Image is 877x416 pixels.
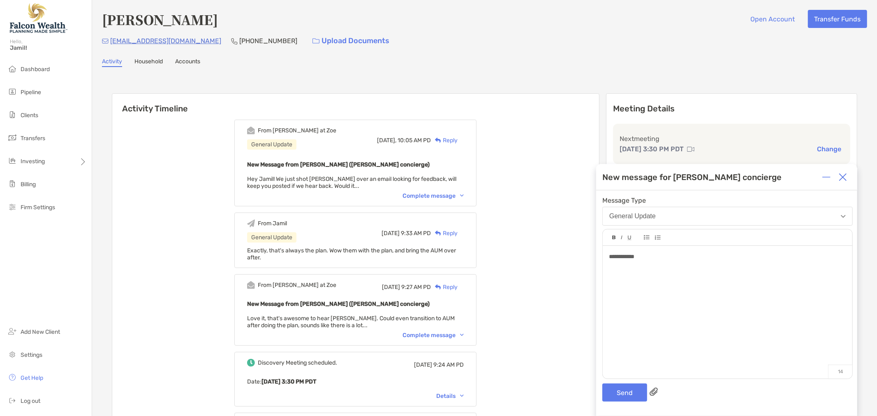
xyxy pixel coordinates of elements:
img: add_new_client icon [7,326,17,336]
span: Dashboard [21,66,50,73]
img: dashboard icon [7,64,17,74]
a: Upload Documents [307,32,395,50]
img: Event icon [247,220,255,227]
div: From [PERSON_NAME] at Zoe [258,127,336,134]
span: Investing [21,158,45,165]
span: Exactly, that's always the plan. Wow them with the plan, and bring the AUM over after. [247,247,456,261]
div: From Jamil [258,220,287,227]
div: Reply [431,283,458,291]
span: Hey Jamil! We just shot [PERSON_NAME] over an email looking for feedback, will keep you posted if... [247,176,456,190]
img: pipeline icon [7,87,17,97]
img: Falcon Wealth Planning Logo [10,3,67,33]
p: Next meeting [620,134,844,144]
img: Chevron icon [460,334,464,336]
img: Close [839,173,847,181]
b: [DATE] 3:30 PM PDT [261,378,316,385]
span: [DATE] [414,361,432,368]
h4: [PERSON_NAME] [102,10,218,29]
span: Clients [21,112,38,119]
img: button icon [312,38,319,44]
div: Reply [431,229,458,238]
button: General Update [602,207,853,226]
p: [PHONE_NUMBER] [239,36,297,46]
span: Get Help [21,374,43,381]
a: Household [134,58,163,67]
span: [DATE] [382,230,400,237]
img: Editor control icon [612,236,616,240]
span: 9:27 AM PD [401,284,431,291]
img: paperclip attachments [650,388,658,396]
div: Reply [431,136,458,145]
img: Editor control icon [627,236,632,240]
span: Settings [21,351,42,358]
img: transfers icon [7,133,17,143]
div: Complete message [403,332,464,339]
p: Date : [247,377,464,387]
span: Transfers [21,135,45,142]
button: Open Account [744,10,801,28]
img: Chevron icon [460,395,464,397]
span: 10:05 AM PD [398,137,431,144]
img: Expand or collapse [822,173,831,181]
p: [EMAIL_ADDRESS][DOMAIN_NAME] [110,36,221,46]
p: 14 [828,365,852,379]
button: Change [815,145,844,153]
span: Pipeline [21,89,41,96]
img: logout icon [7,395,17,405]
div: Complete message [403,192,464,199]
img: Reply icon [435,231,441,236]
span: Jamil! [10,44,87,51]
span: [DATE], [377,137,396,144]
div: Discovery Meeting scheduled. [258,359,337,366]
span: Billing [21,181,36,188]
span: Firm Settings [21,204,55,211]
img: billing icon [7,179,17,189]
b: New Message from [PERSON_NAME] ([PERSON_NAME] concierge) [247,300,430,307]
img: Event icon [247,127,255,134]
div: General Update [247,232,296,243]
img: settings icon [7,349,17,359]
p: [DATE] 3:30 PM PDT [620,144,684,154]
img: Editor control icon [655,235,661,240]
span: Log out [21,398,40,404]
img: Chevron icon [460,194,464,197]
img: firm-settings icon [7,202,17,212]
div: New message for [PERSON_NAME] concierge [602,172,782,182]
img: Event icon [247,359,255,367]
span: 9:24 AM PD [433,361,464,368]
img: Phone Icon [231,38,238,44]
span: Love it, that's awesome to hear [PERSON_NAME]. Could even transition to AUM after doing the plan,... [247,315,455,329]
a: Accounts [175,58,200,67]
div: General Update [247,139,296,150]
img: Reply icon [435,138,441,143]
img: get-help icon [7,372,17,382]
div: From [PERSON_NAME] at Zoe [258,282,336,289]
b: New Message from [PERSON_NAME] ([PERSON_NAME] concierge) [247,161,430,168]
img: Event icon [247,281,255,289]
span: 9:33 AM PD [401,230,431,237]
img: communication type [687,146,694,153]
img: Open dropdown arrow [841,215,846,218]
span: Add New Client [21,328,60,335]
div: Details [436,393,464,400]
button: Transfer Funds [808,10,867,28]
img: Reply icon [435,284,441,290]
span: [DATE] [382,284,400,291]
a: Activity [102,58,122,67]
p: Meeting Details [613,104,850,114]
button: Send [602,384,647,402]
img: Editor control icon [621,236,622,240]
img: clients icon [7,110,17,120]
img: Email Icon [102,39,109,44]
div: General Update [609,213,656,220]
h6: Activity Timeline [112,94,599,113]
img: Editor control icon [644,235,650,240]
img: investing icon [7,156,17,166]
span: Message Type [602,196,853,204]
